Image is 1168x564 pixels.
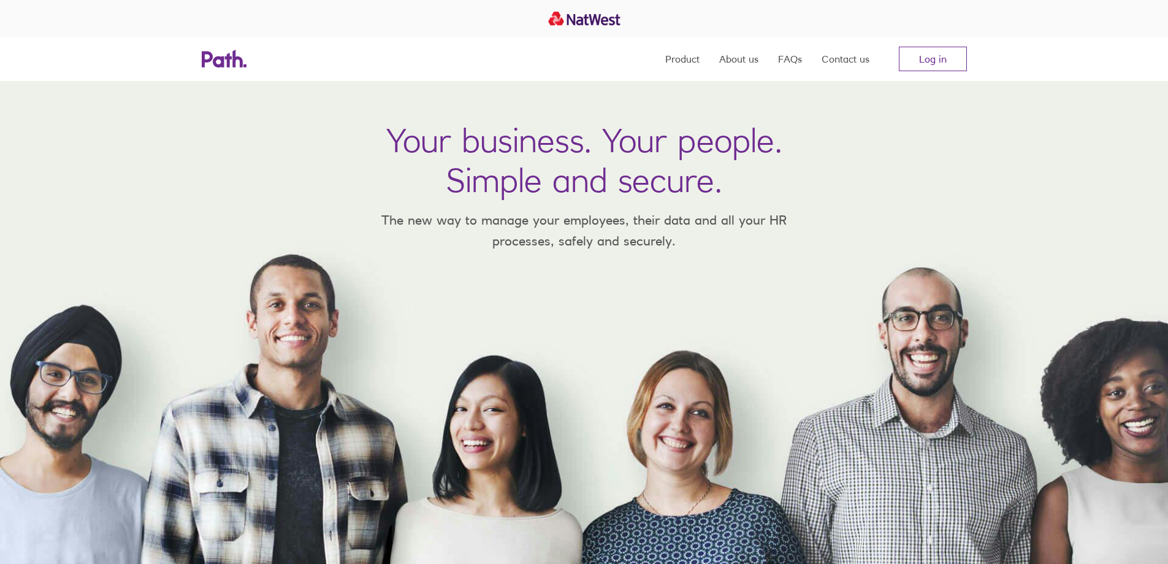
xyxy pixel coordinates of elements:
p: The new way to manage your employees, their data and all your HR processes, safely and securely. [364,210,805,251]
h1: Your business. Your people. Simple and secure. [386,120,782,200]
a: About us [719,37,758,81]
a: FAQs [778,37,802,81]
a: Contact us [822,37,869,81]
a: Product [665,37,700,81]
a: Log in [899,47,967,71]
